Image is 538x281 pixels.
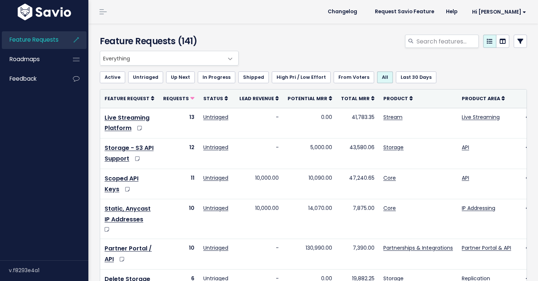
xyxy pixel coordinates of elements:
a: Partner Portal & API [462,244,511,252]
a: Lead Revenue [239,95,279,102]
td: 7,390.00 [337,239,379,270]
span: Potential MRR [288,95,327,102]
td: 0.00 [283,108,337,138]
span: Hi [PERSON_NAME] [472,9,526,15]
a: Untriaged [203,244,228,252]
a: High Pri / Low Effort [272,71,331,83]
h4: Feature Requests (141) [100,35,235,48]
span: Changelog [328,9,357,14]
a: Untriaged [203,144,228,151]
td: 130,990.00 [283,239,337,270]
span: Feature Request [105,95,150,102]
a: Storage [383,144,404,151]
a: Untriaged [203,113,228,121]
td: 10 [159,199,199,239]
td: 10 [159,239,199,270]
a: Live Streaming [462,113,500,121]
a: Feature Request [105,95,154,102]
a: Feature Requests [2,31,61,48]
a: Untriaged [203,174,228,182]
a: Static, Anycast IP Addresses [105,204,151,224]
span: Total MRR [341,95,370,102]
a: API [462,174,469,182]
a: Total MRR [341,95,375,102]
td: 10,000.00 [235,199,283,239]
td: - [235,239,283,270]
td: - [235,108,283,138]
a: Request Savio Feature [369,6,440,17]
a: Up Next [166,71,195,83]
span: Feedback [10,75,36,82]
a: All [377,71,393,83]
a: Scoped API Keys [105,174,138,193]
a: Core [383,174,396,182]
img: logo-white.9d6f32f41409.svg [16,4,73,20]
span: Product Area [462,95,500,102]
a: Roadmaps [2,51,61,68]
td: 7,875.00 [337,199,379,239]
ul: Filter feature requests [100,71,527,83]
td: 10,000.00 [235,169,283,199]
td: 13 [159,108,199,138]
input: Search features... [416,35,479,48]
span: Everything [100,51,239,66]
a: Partnerships & Integrations [383,244,453,252]
a: Last 30 Days [396,71,436,83]
span: Feature Requests [10,36,59,43]
a: Stream [383,113,402,121]
a: Storage - S3 API Support [105,144,154,163]
a: Partner Portal / API [105,244,152,263]
a: Potential MRR [288,95,332,102]
a: Product Area [462,95,505,102]
a: Untriaged [203,204,228,212]
a: From Voters [334,71,374,83]
td: 12 [159,138,199,169]
a: In Progress [198,71,235,83]
a: Live Streaming Platform [105,113,150,133]
span: Status [203,95,223,102]
a: Untriaged [128,71,163,83]
a: Requests [163,95,194,102]
td: 10,090.00 [283,169,337,199]
td: 41,783.35 [337,108,379,138]
a: Product [383,95,413,102]
a: Active [100,71,125,83]
a: IP Addressing [462,204,495,212]
td: 14,070.00 [283,199,337,239]
a: Help [440,6,463,17]
div: v.f8293e4a1 [9,261,88,280]
td: - [235,138,283,169]
td: 5,000.00 [283,138,337,169]
a: Core [383,204,396,212]
a: Hi [PERSON_NAME] [463,6,532,18]
span: Requests [163,95,189,102]
td: 47,240.65 [337,169,379,199]
span: Lead Revenue [239,95,274,102]
a: Status [203,95,228,102]
a: API [462,144,469,151]
td: 43,580.06 [337,138,379,169]
span: Roadmaps [10,55,40,63]
td: 11 [159,169,199,199]
span: Everything [100,51,224,65]
span: Product [383,95,408,102]
a: Feedback [2,70,61,87]
a: Shipped [238,71,269,83]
